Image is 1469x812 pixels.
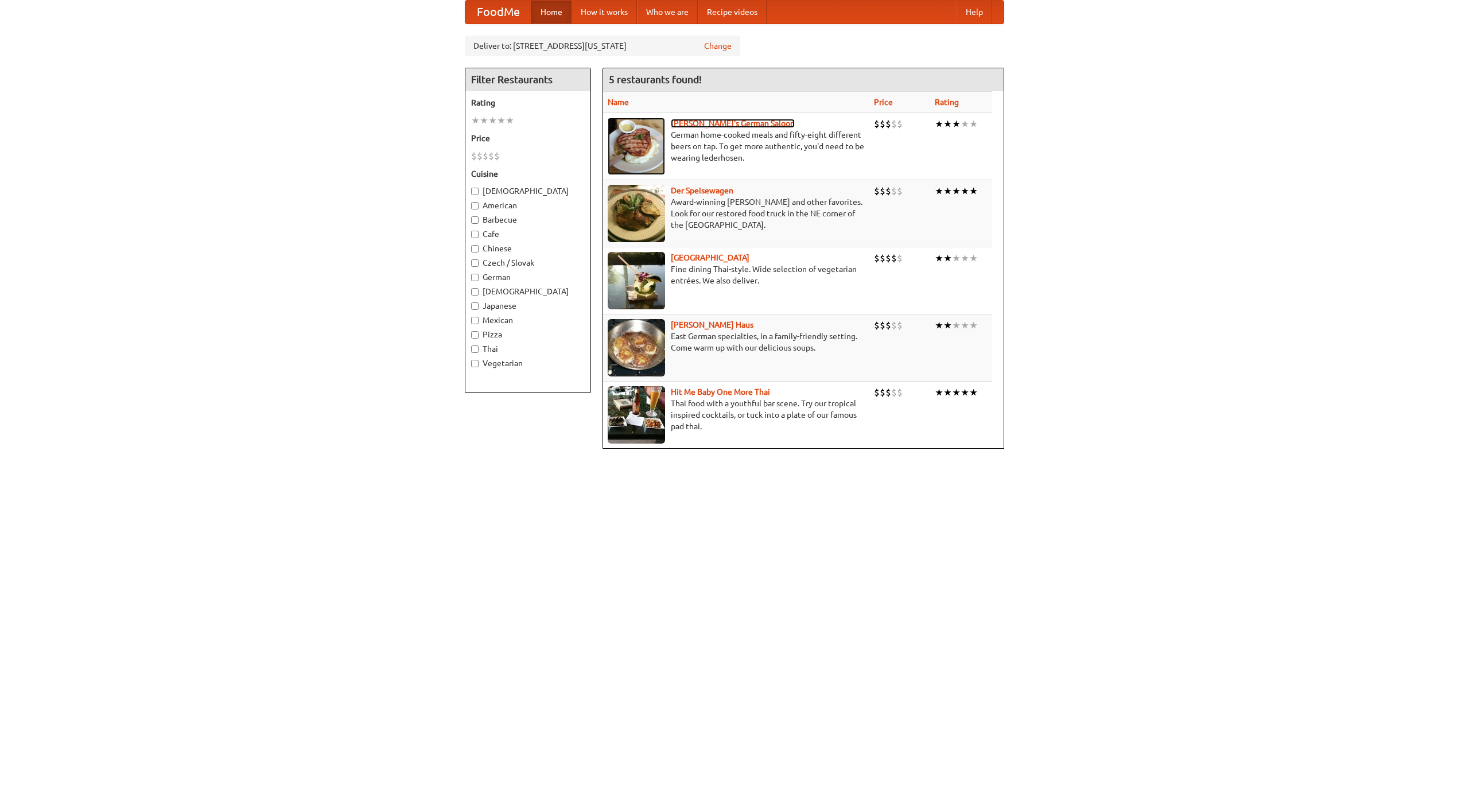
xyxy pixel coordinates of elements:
img: satay.jpg [608,252,665,309]
li: ★ [943,386,952,399]
li: ★ [935,252,943,265]
li: $ [874,319,880,332]
li: $ [885,386,891,399]
li: ★ [935,386,943,399]
li: $ [897,118,903,130]
li: ★ [969,319,978,332]
img: esthers.jpg [608,118,665,175]
li: ★ [488,114,497,127]
li: $ [880,185,885,197]
label: Thai [471,343,585,355]
li: $ [880,386,885,399]
li: ★ [961,252,969,265]
a: Rating [935,98,959,107]
li: $ [483,150,488,162]
li: $ [897,319,903,332]
input: Cafe [471,231,479,238]
label: Mexican [471,314,585,326]
input: American [471,202,479,209]
input: [DEMOGRAPHIC_DATA] [471,288,479,296]
a: Help [957,1,992,24]
li: ★ [497,114,506,127]
div: Deliver to: [STREET_ADDRESS][US_STATE] [465,36,740,56]
label: Pizza [471,329,585,340]
input: Vegetarian [471,360,479,367]
li: $ [885,252,891,265]
li: $ [885,185,891,197]
li: ★ [506,114,514,127]
li: $ [891,185,897,197]
label: [DEMOGRAPHIC_DATA] [471,185,585,197]
li: $ [880,319,885,332]
a: Who we are [637,1,698,24]
li: ★ [935,319,943,332]
li: $ [891,319,897,332]
li: ★ [935,185,943,197]
a: FoodMe [465,1,531,24]
li: ★ [480,114,488,127]
li: $ [897,252,903,265]
label: Vegetarian [471,358,585,369]
label: German [471,271,585,283]
a: Hit Me Baby One More Thai [671,387,770,397]
li: $ [874,185,880,197]
li: ★ [943,118,952,130]
li: $ [488,150,494,162]
p: East German specialties, in a family-friendly setting. Come warm up with our delicious soups. [608,331,865,353]
input: Barbecue [471,216,479,224]
a: Recipe videos [698,1,767,24]
li: ★ [952,386,961,399]
label: [DEMOGRAPHIC_DATA] [471,286,585,297]
p: Thai food with a youthful bar scene. Try our tropical inspired cocktails, or tuck into a plate of... [608,398,865,432]
li: ★ [961,118,969,130]
a: [PERSON_NAME]'s German Saloon [671,119,795,128]
li: $ [874,252,880,265]
p: German home-cooked meals and fifty-eight different beers on tap. To get more authentic, you'd nee... [608,129,865,164]
li: ★ [952,118,961,130]
li: ★ [943,185,952,197]
p: Award-winning [PERSON_NAME] and other favorites. Look for our restored food truck in the NE corne... [608,196,865,231]
li: ★ [952,319,961,332]
li: ★ [969,185,978,197]
ng-pluralize: 5 restaurants found! [609,74,702,85]
li: ★ [969,252,978,265]
h5: Cuisine [471,168,585,180]
a: Name [608,98,629,107]
h4: Filter Restaurants [465,68,590,91]
li: ★ [969,118,978,130]
li: $ [477,150,483,162]
li: $ [897,386,903,399]
input: [DEMOGRAPHIC_DATA] [471,188,479,195]
li: $ [880,252,885,265]
input: Chinese [471,245,479,252]
a: Change [704,40,732,52]
input: Japanese [471,302,479,310]
li: $ [494,150,500,162]
input: Thai [471,345,479,353]
li: ★ [952,252,961,265]
a: Der Speisewagen [671,186,733,195]
label: American [471,200,585,211]
label: Barbecue [471,214,585,226]
h5: Price [471,133,585,144]
a: Price [874,98,893,107]
li: ★ [961,319,969,332]
label: Czech / Slovak [471,257,585,269]
li: $ [891,386,897,399]
li: ★ [943,319,952,332]
input: Czech / Slovak [471,259,479,267]
input: Mexican [471,317,479,324]
input: Pizza [471,331,479,339]
label: Chinese [471,243,585,254]
img: speisewagen.jpg [608,185,665,242]
li: ★ [943,252,952,265]
a: How it works [572,1,637,24]
a: [GEOGRAPHIC_DATA] [671,253,749,262]
label: Japanese [471,300,585,312]
label: Cafe [471,228,585,240]
li: $ [897,185,903,197]
b: [PERSON_NAME] Haus [671,320,753,329]
li: $ [891,118,897,130]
